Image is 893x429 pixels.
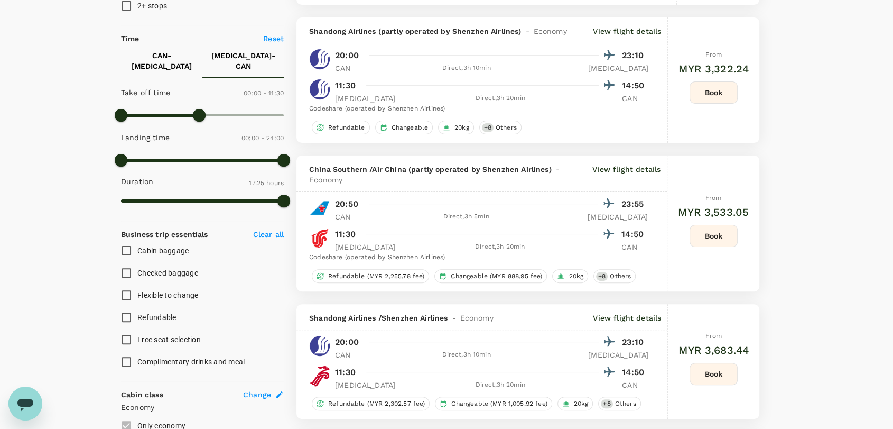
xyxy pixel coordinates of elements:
p: CAN [622,93,648,104]
div: Changeable (MYR 888.95 fee) [434,269,547,283]
div: Direct , 3h 20min [402,380,599,390]
p: 23:10 [622,49,648,62]
div: +8Others [593,269,636,283]
div: 20kg [557,397,593,410]
span: Refundable [137,313,176,322]
div: Direct , 3h 5min [368,212,564,222]
span: + 8 [601,399,612,408]
button: Book [690,363,738,385]
span: Flexible to change [137,291,199,299]
span: Economy [460,313,494,323]
div: 20kg [552,269,588,283]
div: Codeshare (operated by Shenzhen Airlines) [309,252,648,263]
p: [MEDICAL_DATA] [588,63,648,74]
img: SC [309,79,330,100]
p: CAN - [MEDICAL_DATA] [129,50,194,71]
div: Refundable (MYR 2,255.78 fee) [312,269,429,283]
p: 11:30 [335,79,356,92]
span: Others [606,272,635,281]
p: 11:30 [335,366,356,379]
h6: MYR 3,683.44 [678,342,749,359]
p: 23:55 [621,198,648,211]
div: +8Others [479,121,522,134]
span: 00:00 - 24:00 [241,134,284,142]
h6: MYR 3,533.05 [678,204,749,221]
div: Refundable (MYR 2,302.57 fee) [312,397,430,410]
p: [MEDICAL_DATA] [335,380,395,390]
span: Complimentary drinks and meal [137,358,245,366]
span: Shandong Airlines / Shenzhen Airlines [309,313,448,323]
strong: Cabin class [121,390,163,399]
h6: MYR 3,322.24 [678,60,749,77]
span: - [448,313,460,323]
p: Duration [121,176,153,187]
p: CAN [335,350,361,360]
p: [MEDICAL_DATA] [335,93,395,104]
span: Checked baggage [137,269,198,277]
div: Refundable [312,121,370,134]
img: CZ [309,197,330,218]
p: View flight details [592,164,661,185]
button: Book [690,225,738,247]
p: [MEDICAL_DATA] [588,212,648,222]
span: + 8 [482,123,494,132]
span: Cabin baggage [137,247,189,255]
p: 23:10 [622,336,648,349]
p: [MEDICAL_DATA] - CAN [211,50,275,71]
span: 2+ stops [137,2,167,10]
p: [MEDICAL_DATA] [588,350,648,360]
p: CAN [622,380,648,390]
p: 11:30 [335,228,356,241]
div: 20kg [438,121,474,134]
p: 20:00 [335,336,359,349]
div: +8Others [598,397,640,410]
div: Direct , 3h 10min [368,350,565,360]
img: SC [309,335,330,357]
div: Direct , 3h 10min [368,63,565,74]
span: Free seat selection [137,335,201,344]
span: Economy [309,175,342,185]
span: Refundable [324,123,369,132]
span: 17.25 hours [249,179,284,187]
span: - [552,164,564,175]
span: 20kg [450,123,473,132]
span: 20kg [570,399,593,408]
strong: Business trip essentials [121,230,208,239]
button: Book [690,81,738,104]
p: CAN [335,212,361,222]
span: 00:00 - 11:30 [244,89,284,97]
p: 14:50 [622,366,648,379]
p: 20:50 [335,198,358,211]
span: Others [611,399,640,408]
span: China Southern / Air China (partly operated by Shenzhen Airlines) [309,164,552,175]
p: 20:00 [335,49,359,62]
img: ZH [309,366,330,387]
div: Codeshare (operated by Shenzhen Airlines) [309,104,648,114]
span: Change [243,389,271,400]
span: Changeable (MYR 888.95 fee) [446,272,546,281]
p: Clear all [253,229,284,240]
p: Landing time [121,132,170,143]
p: CAN [621,242,648,252]
span: From [705,332,722,340]
div: Direct , 3h 20min [402,93,599,104]
span: 20kg [564,272,588,281]
iframe: Button to launch messaging window [8,387,42,421]
span: Changeable [387,123,433,132]
img: SC [309,49,330,70]
p: View flight details [593,313,661,323]
span: From [705,194,722,202]
span: Refundable (MYR 2,302.57 fee) [324,399,429,408]
span: Changeable (MYR 1,005.92 fee) [447,399,551,408]
p: [MEDICAL_DATA] [335,242,395,252]
p: CAN [335,63,361,74]
div: Direct , 3h 20min [402,242,598,252]
p: View flight details [593,26,661,36]
p: Take off time [121,87,170,98]
span: - [521,26,533,36]
p: Time [121,33,139,44]
div: Changeable [375,121,433,134]
span: + 8 [596,272,608,281]
span: Economy [534,26,567,36]
img: CA [309,227,330,249]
